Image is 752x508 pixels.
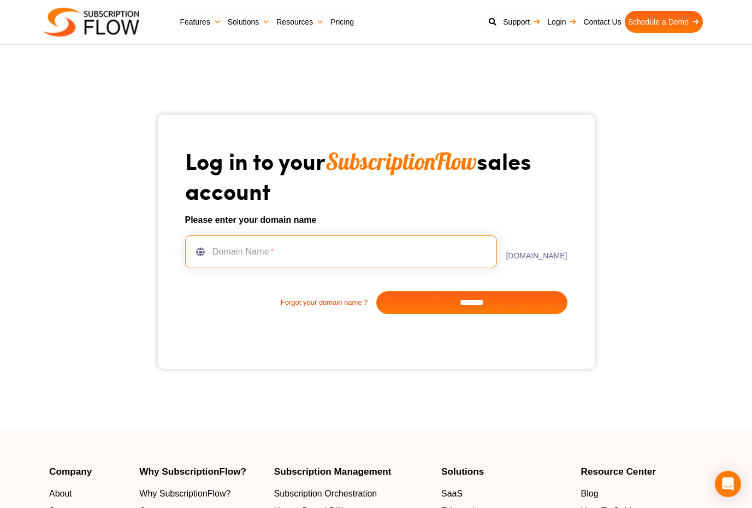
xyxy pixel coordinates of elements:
[580,11,624,33] a: Contact Us
[44,8,139,37] img: Subscriptionflow
[273,11,327,33] a: Resources
[176,11,224,33] a: Features
[625,11,703,33] a: Schedule a Demo
[544,11,580,33] a: Login
[224,11,274,33] a: Solutions
[715,471,741,497] div: Open Intercom Messenger
[500,11,544,33] a: Support
[327,11,357,33] a: Pricing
